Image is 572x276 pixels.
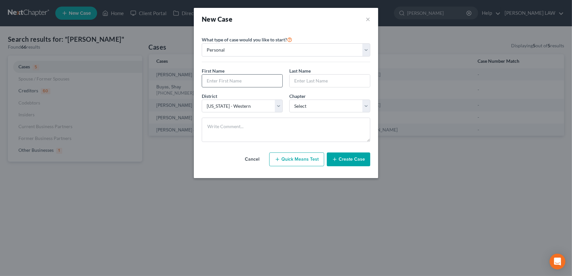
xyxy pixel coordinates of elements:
[202,15,232,23] strong: New Case
[202,68,224,74] span: First Name
[550,254,565,269] div: Open Intercom Messenger
[290,75,370,87] input: Enter Last Name
[202,35,292,43] label: What type of case would you like to start?
[289,68,311,74] span: Last Name
[327,152,370,166] button: Create Case
[202,75,282,87] input: Enter First Name
[238,153,267,166] button: Cancel
[269,152,324,166] button: Quick Means Test
[366,14,370,24] button: ×
[289,93,306,99] span: Chapter
[202,93,217,99] span: District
